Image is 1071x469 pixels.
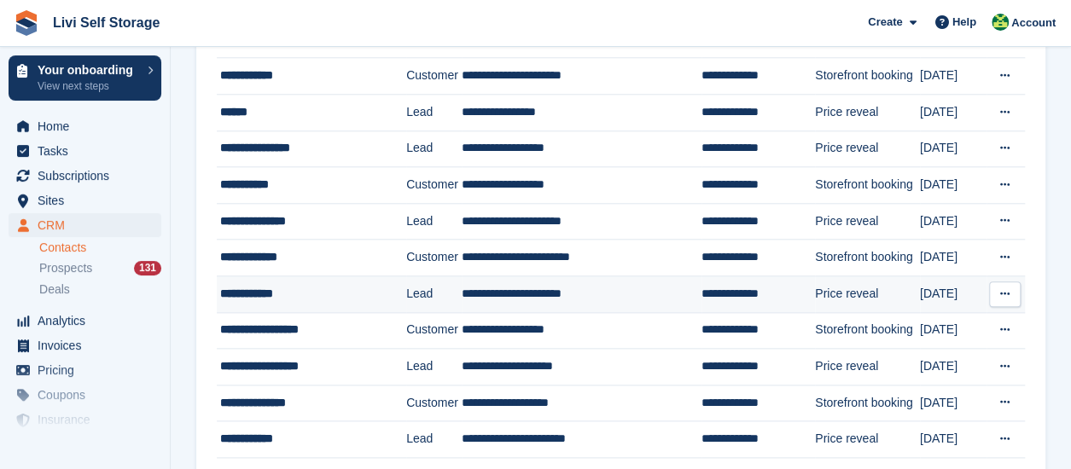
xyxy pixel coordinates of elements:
td: [DATE] [920,95,987,131]
td: Storefront booking [815,312,920,349]
a: menu [9,213,161,237]
a: menu [9,139,161,163]
td: Storefront booking [815,58,920,95]
td: [DATE] [920,58,987,95]
td: Customer [406,385,462,421]
td: [DATE] [920,312,987,349]
span: Help [952,14,976,31]
a: Your onboarding View next steps [9,55,161,101]
td: [DATE] [920,385,987,421]
td: [DATE] [920,276,987,313]
a: menu [9,114,161,138]
td: Storefront booking [815,385,920,421]
td: Storefront booking [815,240,920,276]
td: [DATE] [920,240,987,276]
span: Account [1011,14,1056,32]
td: [DATE] [920,167,987,204]
a: menu [9,309,161,333]
a: Livi Self Storage [46,9,166,37]
td: Customer [406,312,462,349]
a: menu [9,164,161,188]
a: menu [9,188,161,212]
span: Analytics [38,309,140,333]
td: Customer [406,240,462,276]
td: [DATE] [920,130,987,167]
span: CRM [38,213,140,237]
a: menu [9,383,161,407]
img: stora-icon-8386f47178a22dfd0bd8f6a31ec36ba5ce8667c1dd55bd0f319d3a0aa187defe.svg [14,10,39,36]
td: Lead [406,203,462,240]
td: Lead [406,276,462,313]
td: [DATE] [920,203,987,240]
td: Lead [406,95,462,131]
span: Deals [39,281,70,298]
a: Prospects 131 [39,259,161,277]
td: Price reveal [815,276,920,313]
td: Price reveal [815,421,920,458]
span: Pricing [38,358,140,382]
span: Tasks [38,139,140,163]
span: Insurance [38,408,140,431]
td: [DATE] [920,421,987,458]
span: Home [38,114,140,138]
td: Customer [406,58,462,95]
a: Deals [39,281,161,298]
td: Customer [406,167,462,204]
span: Sites [38,188,140,212]
p: Your onboarding [38,64,139,76]
td: Lead [406,130,462,167]
span: Coupons [38,383,140,407]
td: Price reveal [815,349,920,385]
td: Price reveal [815,130,920,167]
span: Create [868,14,902,31]
td: [DATE] [920,349,987,385]
td: Lead [406,421,462,458]
td: Storefront booking [815,167,920,204]
div: 131 [134,261,161,275]
span: Subscriptions [38,164,140,188]
a: Contacts [39,240,161,256]
a: menu [9,408,161,431]
span: Invoices [38,333,140,357]
a: menu [9,358,161,382]
td: Lead [406,349,462,385]
a: menu [9,333,161,357]
p: View next steps [38,78,139,94]
span: Prospects [39,260,92,276]
td: Price reveal [815,203,920,240]
img: Alex Handyside [992,14,1009,31]
td: Price reveal [815,95,920,131]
